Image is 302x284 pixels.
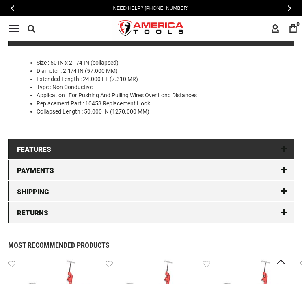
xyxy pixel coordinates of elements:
a: store logo [112,13,190,44]
a: Need Help? [PHONE_NUMBER] [110,4,191,12]
div: Menu [9,25,19,32]
li: Size : 50 IN x 2 1/4 IN (collapsed) [37,59,282,67]
a: Returns [8,202,294,223]
strong: Most Recommended Products [8,242,265,249]
a: Shipping [8,181,294,201]
img: America Tools [112,13,190,44]
li: Extended Length : 24.000 FT (7.310 MR) [37,75,282,83]
li: Collapsed Length : 50.000 IN (1270.000 MM) [37,107,282,116]
li: Type : Non Conductive [37,83,282,91]
li: Replacement Part : 10453 Replacement Hook [37,99,282,107]
a: Features [8,139,294,159]
span: Next [288,5,291,11]
span: 0 [296,21,300,27]
li: Application : For Pushing And Pulling Wires Over Long Distances [37,91,282,99]
li: Diameter : 2-1/4 IN (57.000 MM) [37,67,282,75]
a: Payments [8,160,294,180]
span: Previous [11,5,14,11]
a: 0 [285,21,301,36]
